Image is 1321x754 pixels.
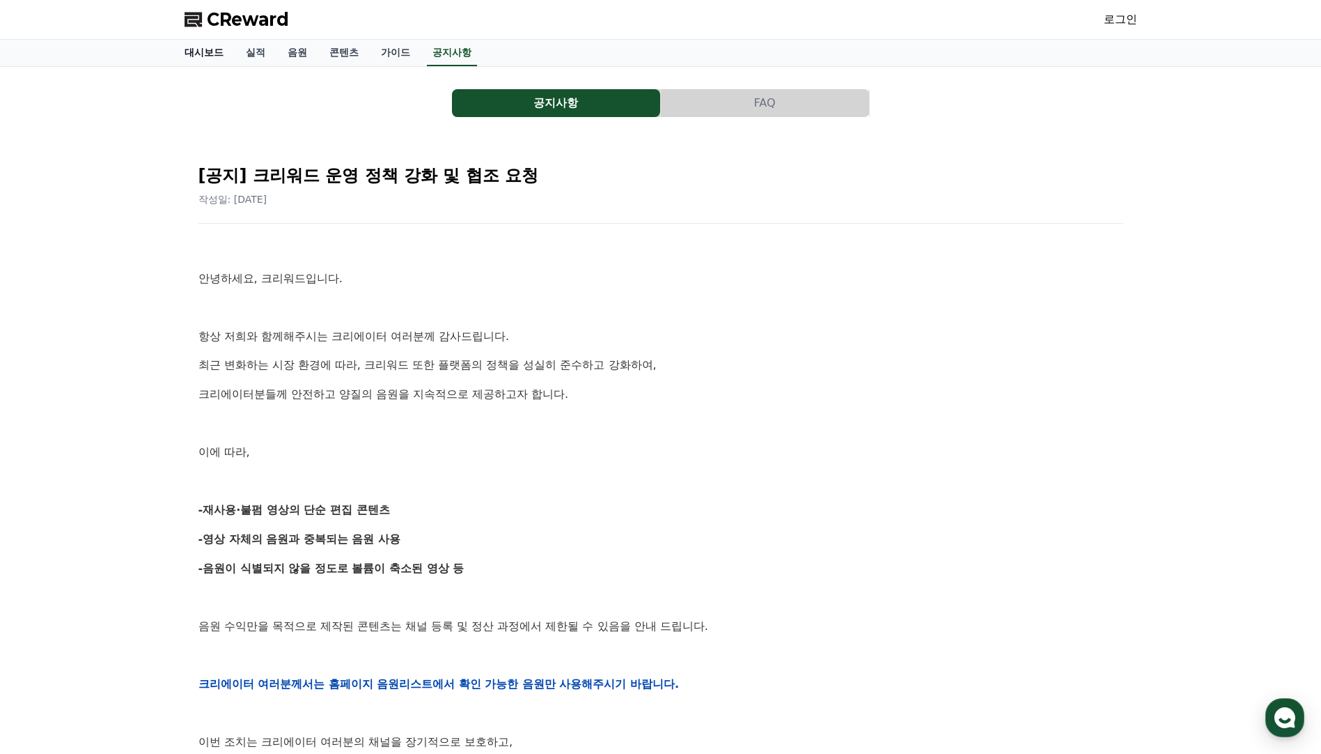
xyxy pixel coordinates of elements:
span: 작성일: [DATE] [198,194,267,205]
span: 설정 [215,463,232,474]
span: 대화 [127,463,144,475]
button: 공지사항 [452,89,660,117]
a: 음원 [276,40,318,66]
p: 이에 따라, [198,443,1123,461]
a: 공지사항 [452,89,661,117]
button: FAQ [661,89,869,117]
p: 크리에이터분들께 안전하고 양질의 음원을 지속적으로 제공하고자 합니다. [198,385,1123,403]
a: 공지사항 [427,40,477,66]
strong: -영상 자체의 음원과 중복되는 음원 사용 [198,532,401,546]
a: 설정 [180,442,267,477]
a: CReward [185,8,289,31]
h2: [공지] 크리워드 운영 정책 강화 및 협조 요청 [198,164,1123,187]
strong: -재사용·불펌 영상의 단순 편집 콘텐츠 [198,503,390,516]
strong: -음원이 식별되지 않을 정도로 볼륨이 축소된 영상 등 [198,562,464,575]
span: 홈 [44,463,52,474]
p: 이번 조치는 크리에이터 여러분의 채널을 장기적으로 보호하고, [198,733,1123,751]
strong: 크리에이터 여러분께서는 홈페이지 음원리스트에서 확인 가능한 음원만 사용해주시기 바랍니다. [198,677,680,691]
p: 항상 저희와 함께해주시는 크리에이터 여러분께 감사드립니다. [198,328,1123,346]
a: 가이드 [370,40,421,66]
p: 음원 수익만을 목적으로 제작된 콘텐츠는 채널 등록 및 정산 과정에서 제한될 수 있음을 안내 드립니다. [198,617,1123,636]
p: 안녕하세요, 크리워드입니다. [198,270,1123,288]
a: FAQ [661,89,870,117]
a: 대시보드 [173,40,235,66]
a: 대화 [92,442,180,477]
a: 로그인 [1104,11,1137,28]
a: 홈 [4,442,92,477]
a: 실적 [235,40,276,66]
span: CReward [207,8,289,31]
a: 콘텐츠 [318,40,370,66]
p: 최근 변화하는 시장 환경에 따라, 크리워드 또한 플랫폼의 정책을 성실히 준수하고 강화하여, [198,356,1123,374]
